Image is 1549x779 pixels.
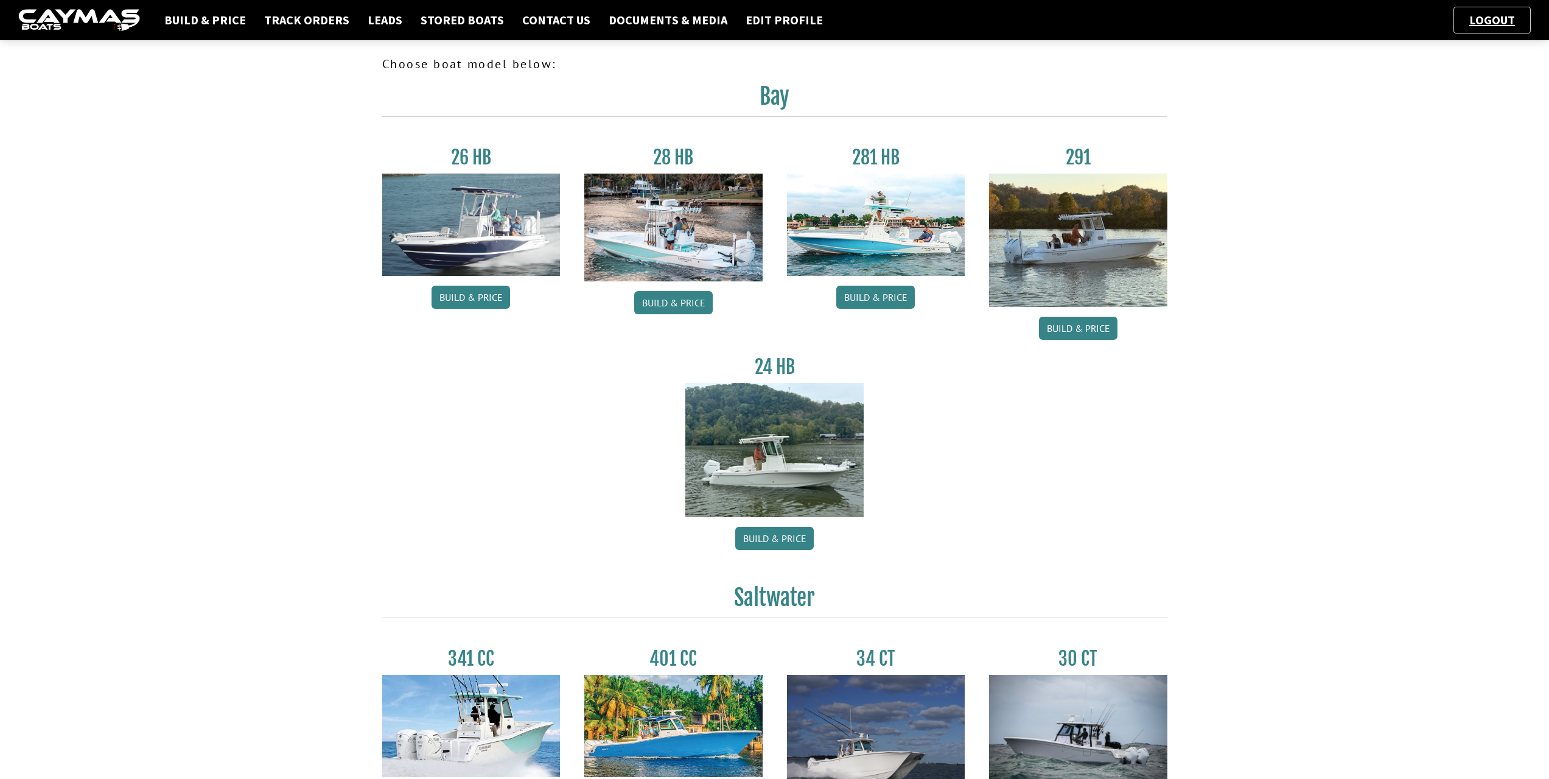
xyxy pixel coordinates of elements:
[787,647,965,670] h3: 34 CT
[740,12,829,28] a: Edit Profile
[382,647,561,670] h3: 341 CC
[1463,12,1521,27] a: Logout
[382,675,561,777] img: 341CC-thumbjpg.jpg
[382,174,561,276] img: 26_new_photo_resized.jpg
[989,174,1167,307] img: 291_Thumbnail.jpg
[382,55,1167,73] p: Choose boat model below:
[685,383,864,516] img: 24_HB_thumbnail.jpg
[685,356,864,378] h3: 24 HB
[735,527,814,550] a: Build & Price
[836,286,915,309] a: Build & Price
[787,146,965,169] h3: 281 HB
[362,12,408,28] a: Leads
[989,647,1167,670] h3: 30 CT
[258,12,355,28] a: Track Orders
[516,12,596,28] a: Contact Us
[989,146,1167,169] h3: 291
[584,675,763,777] img: 401CC_thumb.pg.jpg
[634,291,713,314] a: Build & Price
[584,146,763,169] h3: 28 HB
[432,286,510,309] a: Build & Price
[158,12,252,28] a: Build & Price
[18,9,140,32] img: caymas-dealer-connect-2ed40d3bc7270c1d8d7ffb4b79bf05adc795679939227970def78ec6f6c03838.gif
[787,174,965,276] img: 28-hb-twin.jpg
[382,146,561,169] h3: 26 HB
[584,647,763,670] h3: 401 CC
[382,83,1167,117] h2: Bay
[382,584,1167,618] h2: Saltwater
[603,12,733,28] a: Documents & Media
[584,174,763,281] img: 28_hb_thumbnail_for_caymas_connect.jpg
[1039,317,1117,340] a: Build & Price
[414,12,510,28] a: Stored Boats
